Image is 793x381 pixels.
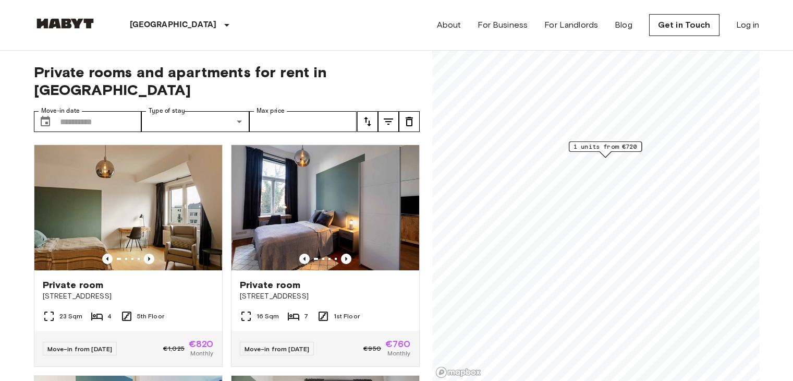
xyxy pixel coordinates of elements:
span: Monthly [190,349,213,358]
span: €950 [363,344,381,353]
button: Previous image [299,254,310,264]
span: 1st Floor [334,312,360,321]
button: Previous image [144,254,154,264]
a: Log in [736,19,760,31]
span: Move-in from [DATE] [245,345,310,353]
button: Previous image [102,254,113,264]
button: tune [357,111,378,132]
label: Type of stay [149,106,185,115]
button: tune [378,111,399,132]
span: €760 [385,339,411,349]
span: [STREET_ADDRESS] [240,291,411,302]
a: Blog [615,19,632,31]
button: tune [399,111,420,132]
label: Max price [257,106,285,115]
span: Monthly [387,349,410,358]
img: Marketing picture of unit DE-03-003-001-07HF [231,145,419,270]
span: Private room [43,279,104,291]
div: Map marker [569,141,642,158]
span: 23 Sqm [59,312,83,321]
span: 4 [107,312,112,321]
a: Marketing picture of unit DE-03-001-003-01HFPrevious imagePrevious imagePrivate room[STREET_ADDRE... [34,145,223,367]
a: Mapbox logo [435,366,481,378]
p: [GEOGRAPHIC_DATA] [130,19,217,31]
span: Private room [240,279,301,291]
span: Move-in from [DATE] [47,345,113,353]
img: Marketing picture of unit DE-03-001-003-01HF [34,145,222,270]
span: 5th Floor [137,312,164,321]
span: €1,025 [163,344,185,353]
span: [STREET_ADDRESS] [43,291,214,302]
span: Private rooms and apartments for rent in [GEOGRAPHIC_DATA] [34,63,420,99]
label: Move-in date [41,106,80,115]
a: Marketing picture of unit DE-03-003-001-07HFPrevious imagePrevious imagePrivate room[STREET_ADDRE... [231,145,420,367]
a: For Business [478,19,528,31]
span: 7 [304,312,308,321]
button: Choose date [35,111,56,132]
span: €820 [189,339,214,349]
a: About [437,19,461,31]
span: 1 units from €720 [574,142,637,151]
button: Previous image [341,254,351,264]
a: Get in Touch [649,14,719,36]
a: For Landlords [544,19,598,31]
span: 16 Sqm [257,312,279,321]
img: Habyt [34,18,96,29]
